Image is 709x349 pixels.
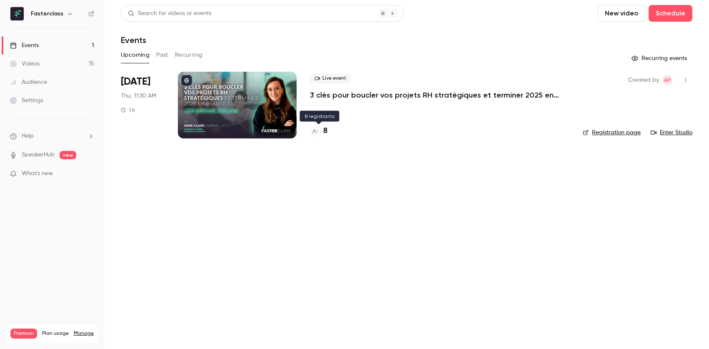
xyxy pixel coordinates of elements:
[22,132,34,141] span: Help
[598,5,645,22] button: New video
[22,22,94,28] div: Domaine: [DOMAIN_NAME]
[74,330,94,337] a: Manage
[310,126,327,137] a: 8
[121,92,156,100] span: Thu, 11:30 AM
[13,22,20,28] img: website_grey.svg
[128,9,211,18] div: Search for videos or events
[121,107,135,113] div: 1 h
[60,151,76,159] span: new
[43,49,64,55] div: Domaine
[664,75,671,85] span: AP
[10,329,37,339] span: Premium
[10,41,39,50] div: Events
[42,330,69,337] span: Plan usage
[13,13,20,20] img: logo_orange.svg
[662,75,672,85] span: Amory Panné
[10,7,24,20] img: Fasterclass
[583,128,641,137] a: Registration page
[121,72,165,138] div: Sep 18 Thu, 11:30 AM (Europe/Paris)
[649,5,692,22] button: Schedule
[156,48,168,62] button: Past
[628,52,692,65] button: Recurring events
[22,169,53,178] span: What's new
[323,126,327,137] h4: 8
[10,96,43,105] div: Settings
[10,132,94,141] li: help-dropdown-opener
[651,128,692,137] a: Enter Studio
[310,73,351,83] span: Live event
[121,35,146,45] h1: Events
[22,151,55,159] a: SpeakerHub
[104,49,127,55] div: Mots-clés
[121,48,150,62] button: Upcoming
[95,48,101,55] img: tab_keywords_by_traffic_grey.svg
[628,75,659,85] span: Created by
[23,13,41,20] div: v 4.0.25
[175,48,203,62] button: Recurring
[310,90,560,100] a: 3 clés pour boucler vos projets RH stratégiques et terminer 2025 en beauté !
[10,60,40,68] div: Videos
[31,10,63,18] h6: Fasterclass
[34,48,40,55] img: tab_domain_overview_orange.svg
[121,75,150,88] span: [DATE]
[10,78,47,86] div: Audience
